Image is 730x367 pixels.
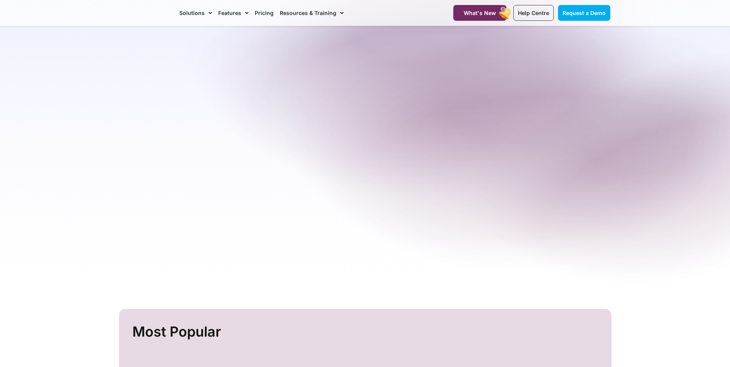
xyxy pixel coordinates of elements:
h2: Most Popular [132,320,600,343]
span: Help Centre [518,10,549,16]
a: What's New [453,5,506,21]
span: What's New [464,10,496,16]
img: CareMaster Logo [120,7,172,19]
a: Request a Demo [558,5,610,21]
a: Help Centre [513,5,554,21]
span: Request a Demo [563,10,606,16]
